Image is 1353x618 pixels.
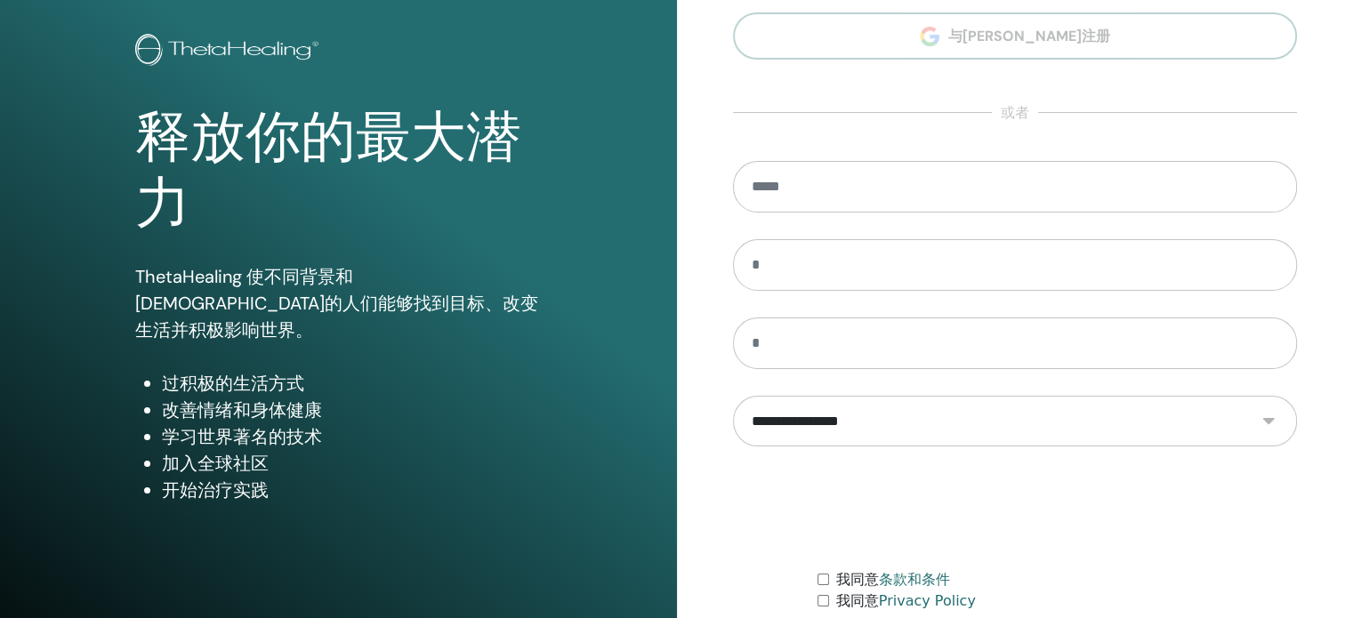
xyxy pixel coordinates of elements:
[836,590,976,612] label: 我同意
[879,571,950,588] a: 条款和条件
[879,592,976,609] a: Privacy Policy
[162,370,542,397] li: 过积极的生活方式
[836,569,950,590] label: 我同意
[992,102,1038,124] span: 或者
[135,105,542,237] h1: 释放你的最大潜力
[880,473,1150,542] iframe: reCAPTCHA
[135,263,542,343] p: ThetaHealing 使不同背景和[DEMOGRAPHIC_DATA]的人们能够找到目标、改变生活并积极影响世界。
[162,423,542,450] li: 学习世界著名的技术
[162,397,542,423] li: 改善情绪和身体健康
[162,450,542,477] li: 加入全球社区
[162,477,542,503] li: 开始治疗实践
